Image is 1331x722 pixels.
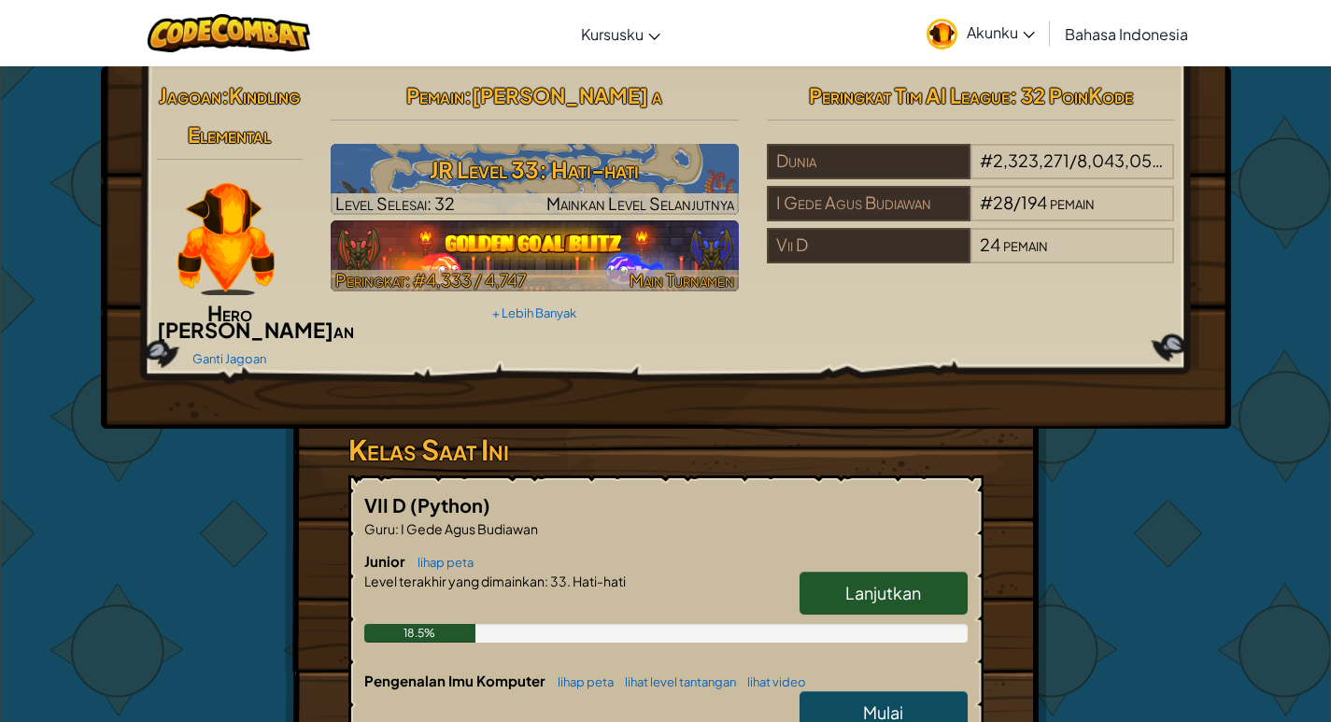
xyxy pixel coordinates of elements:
span: Pengenalan Imu Komputer [364,672,548,689]
span: : [395,520,399,537]
img: CodeCombat logo [148,14,311,52]
h3: JR Level 33: Hati-hati [331,149,739,191]
img: avatar [927,19,957,50]
span: 194 [1021,191,1047,213]
span: Bahasa Indonesia [1065,24,1188,44]
span: VII D [364,493,410,517]
div: I Gede Agus Budiawan [767,186,970,221]
span: Akunku [967,22,1035,42]
span: Hero [PERSON_NAME]an [157,300,354,343]
span: : [545,573,548,589]
img: Golden Goal [331,220,739,291]
a: Dunia#2,323,271/8,043,052pemain [767,162,1175,183]
span: Level terakhir yang dimainkan [364,573,545,589]
a: Bahasa Indonesia [1055,8,1197,59]
span: # [980,149,993,171]
span: Hati-hati [571,573,626,589]
span: : 32 PoinKode [1010,82,1133,108]
span: 28 [993,191,1013,213]
a: Akunku [917,4,1044,63]
span: (Python) [410,493,490,517]
span: Kindling Elemental [188,82,300,148]
span: Peringkat Tim AI League [809,82,1010,108]
a: Peringkat: #4,333 / 4,747Main Turnamen [331,220,739,291]
span: Peringkat: #4,333 / 4,747 [335,269,527,290]
span: 8,043,052 [1077,149,1163,171]
div: Vii D [767,228,970,263]
a: lihat video [738,674,806,689]
span: pemain [1050,191,1095,213]
h3: Kelas Saat Ini [348,429,984,471]
span: Pemain [406,82,464,108]
span: Junior [364,552,408,570]
span: [PERSON_NAME] a [472,82,662,108]
a: Ganti Jagoan [192,351,266,366]
span: Level Selesai: 32 [335,192,455,214]
span: / [1013,191,1021,213]
span: 24 [980,234,1000,255]
div: 18.5% [364,624,476,643]
div: Dunia [767,144,970,179]
a: Mainkan Level Selanjutnya [331,144,739,215]
span: 33. [548,573,571,589]
a: Kursusku [572,8,670,59]
a: + Lebih Banyak [492,305,576,320]
span: pemain [1165,149,1210,171]
a: lihap peta [548,674,614,689]
img: JR Level 33: Hati-hati [331,144,739,215]
a: Vii D24pemain [767,246,1175,267]
span: Mainkan Level Selanjutnya [546,192,734,214]
span: # [980,191,993,213]
span: I Gede Agus Budiawan [399,520,538,537]
span: : [464,82,472,108]
span: Guru [364,520,395,537]
span: Kursusku [581,24,644,44]
span: pemain [1003,234,1048,255]
span: : [221,82,229,108]
span: Lanjutkan [845,582,921,603]
span: 2,323,271 [993,149,1069,171]
a: lihap peta [408,555,474,570]
span: Main Turnamen [630,269,734,290]
span: / [1069,149,1077,171]
span: Jagoan [159,82,221,108]
img: KindlingElementalPaperDoll.png [177,183,275,295]
a: lihat level tantangan [616,674,736,689]
a: I Gede Agus Budiawan#28/194pemain [767,204,1175,225]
